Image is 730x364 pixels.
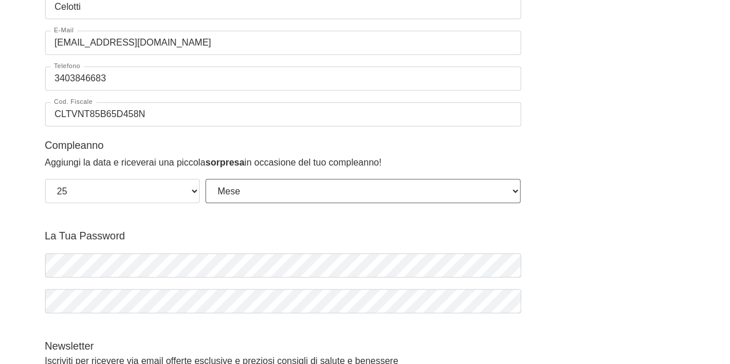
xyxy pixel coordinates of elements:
[51,99,96,105] label: Cod. Fiscale
[45,138,521,153] legend: Compleanno
[45,228,521,244] legend: La Tua Password
[45,153,521,170] p: Aggiungi la data e riceverai una piccola in occasione del tuo compleanno!
[205,157,245,167] strong: sorpresa
[51,63,84,69] label: Telefono
[45,102,521,126] input: Cod. Fiscale
[45,66,521,91] input: Telefono
[45,31,521,55] input: E-Mail
[51,27,77,33] label: E-Mail
[45,339,521,354] legend: Newsletter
